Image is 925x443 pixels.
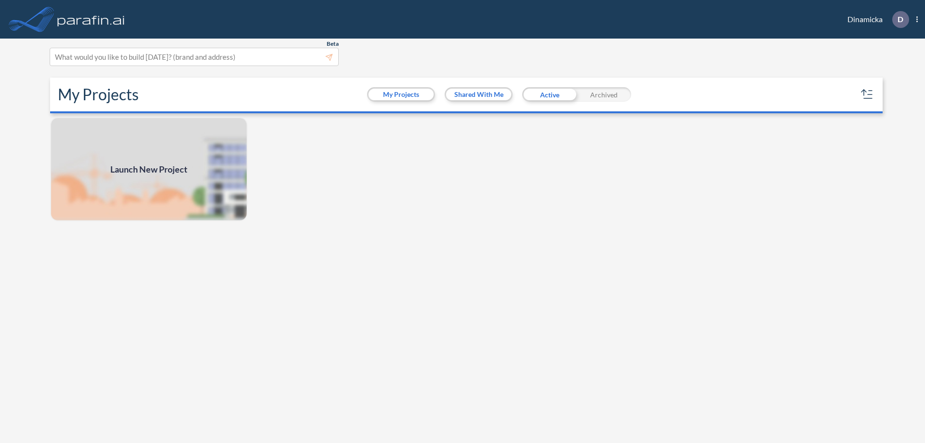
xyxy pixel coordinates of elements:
[55,10,127,29] img: logo
[50,117,248,221] img: add
[446,89,511,100] button: Shared With Me
[110,163,187,176] span: Launch New Project
[58,85,139,104] h2: My Projects
[50,117,248,221] a: Launch New Project
[859,87,875,102] button: sort
[898,15,903,24] p: D
[833,11,918,28] div: Dinamicka
[577,87,631,102] div: Archived
[522,87,577,102] div: Active
[327,40,339,48] span: Beta
[369,89,434,100] button: My Projects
